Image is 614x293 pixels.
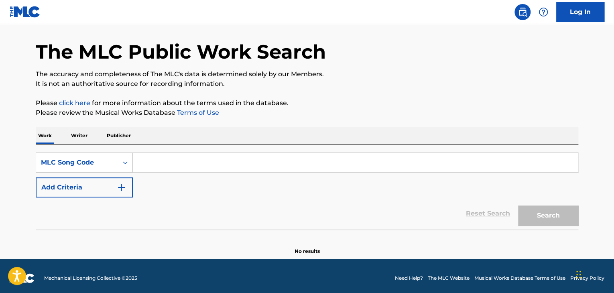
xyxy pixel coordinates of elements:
[10,6,41,18] img: MLC Logo
[175,109,219,116] a: Terms of Use
[556,2,604,22] a: Log In
[576,262,581,287] div: Drag
[36,153,578,230] form: Search Form
[514,4,531,20] a: Public Search
[539,7,548,17] img: help
[395,275,423,282] a: Need Help?
[36,69,578,79] p: The accuracy and completeness of The MLC's data is determined solely by our Members.
[36,79,578,89] p: It is not an authoritative source for recording information.
[36,40,326,64] h1: The MLC Public Work Search
[44,275,137,282] span: Mechanical Licensing Collective © 2025
[535,4,551,20] div: Help
[518,7,527,17] img: search
[69,127,90,144] p: Writer
[36,177,133,197] button: Add Criteria
[59,99,90,107] a: click here
[295,238,320,255] p: No results
[104,127,133,144] p: Publisher
[36,98,578,108] p: Please for more information about the terms used in the database.
[117,183,126,192] img: 9d2ae6d4665cec9f34b9.svg
[36,108,578,118] p: Please review the Musical Works Database
[428,275,470,282] a: The MLC Website
[36,127,54,144] p: Work
[570,275,604,282] a: Privacy Policy
[474,275,565,282] a: Musical Works Database Terms of Use
[41,158,113,167] div: MLC Song Code
[574,254,614,293] iframe: Chat Widget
